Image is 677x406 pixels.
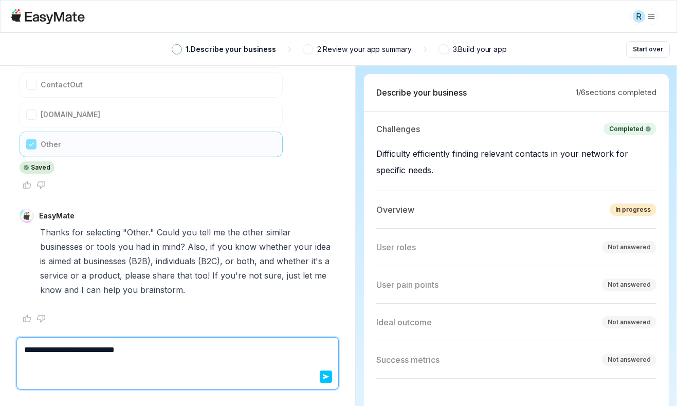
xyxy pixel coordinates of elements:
span: idea [315,239,331,254]
div: Completed [609,124,651,134]
span: brainstorm. [140,283,185,297]
button: Start over [626,41,670,58]
span: you [182,225,197,239]
span: whether [259,239,291,254]
span: Also, [188,239,208,254]
div: Not answered [608,318,651,327]
span: other [243,225,264,239]
div: Not answered [608,280,651,289]
span: know [40,283,62,297]
p: Overview [376,204,414,216]
span: whether [277,254,309,268]
span: Could [157,225,179,239]
span: mind? [162,239,185,254]
span: you're [221,268,246,283]
span: can [86,283,101,297]
span: tools [97,239,116,254]
span: or [70,268,79,283]
span: or [225,254,234,268]
span: know [235,239,257,254]
span: a [82,268,86,283]
span: you [217,239,232,254]
span: too! [195,268,210,283]
span: at [74,254,81,268]
span: "Other." [123,225,154,239]
span: your [294,239,313,254]
span: product, [89,268,122,283]
span: not [249,268,262,283]
p: User roles [376,241,416,253]
p: 1 . Describe your business [186,44,277,55]
span: sure, [264,268,284,283]
span: had [136,239,150,254]
span: help [103,283,120,297]
span: me [213,225,225,239]
span: share [153,268,175,283]
span: if [210,239,215,254]
span: the [228,225,240,239]
p: 3 . Build your app [453,44,507,55]
span: aimed [48,254,71,268]
span: service [40,268,68,283]
span: tell [199,225,211,239]
span: businesses [40,239,83,254]
span: I [81,283,84,297]
span: in [153,239,159,254]
p: 2 . Review your app summary [317,44,412,55]
span: you [123,283,138,297]
span: that [177,268,192,283]
span: businesses [83,254,126,268]
span: for [72,225,84,239]
span: Thanks [40,225,69,239]
p: Ideal outcome [376,316,432,328]
span: similar [266,225,291,239]
span: a [325,254,330,268]
p: User pain points [376,279,438,291]
span: and [64,283,79,297]
span: (B2C), [198,254,223,268]
p: Saved [31,163,50,172]
p: Difficulty efficiently finding relevant contacts in your network for specific needs. [376,145,656,178]
span: it's [312,254,322,268]
p: Challenges [376,123,420,135]
span: (B2B), [129,254,153,268]
span: both, [236,254,257,268]
span: and [260,254,274,268]
p: EasyMate [39,211,75,221]
span: please [125,268,150,283]
div: Not answered [608,355,651,364]
span: selecting [86,225,120,239]
span: or [85,239,94,254]
p: 1 / 6 sections completed [576,87,656,99]
span: just [287,268,300,283]
p: Success metrics [376,354,440,366]
span: me [315,268,326,283]
p: Describe your business [376,86,467,99]
div: R [633,10,645,23]
span: let [303,268,312,283]
span: is [40,254,46,268]
span: you [118,239,133,254]
span: If [212,268,218,283]
span: individuals [156,254,195,268]
div: In progress [615,205,651,214]
div: Not answered [608,243,651,252]
img: EasyMate Avatar [20,209,34,223]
